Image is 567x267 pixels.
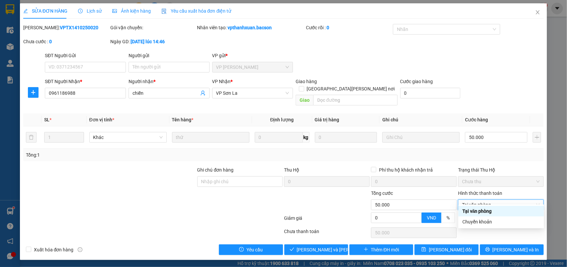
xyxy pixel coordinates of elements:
div: Ngày GD: [110,38,196,45]
span: Tên hàng [172,117,194,122]
div: Chưa cước : [23,38,109,45]
span: plus [28,90,38,95]
span: check [290,247,294,252]
button: plus [533,132,541,143]
span: Định lượng [270,117,294,122]
b: vpthanhxuan.bacson [228,25,272,30]
span: info-circle [78,247,82,252]
input: Dọc đường [313,95,398,105]
input: VD: Bàn, Ghế [172,132,249,143]
span: VP Thanh Xuân [216,62,289,72]
span: exclamation-circle [239,247,244,252]
span: clock-circle [78,9,83,13]
span: VP Sơn La [216,88,289,98]
span: Yêu cầu xuất hóa đơn điện tử [161,8,232,14]
span: Yêu cầu [246,246,263,253]
button: save[PERSON_NAME] đổi [415,244,478,255]
span: VP Nhận [212,79,231,84]
div: Cước rồi : [306,24,392,31]
span: Lịch sử [78,8,102,14]
input: 0 [315,132,377,143]
span: Phí thu hộ khách nhận trả [376,166,435,174]
span: user-add [200,90,206,96]
label: Cước giao hàng [400,79,433,84]
div: Chưa thanh toán [284,228,371,239]
span: [PERSON_NAME] và [PERSON_NAME] hàng [297,246,387,253]
button: plus [28,87,39,98]
span: plus [364,247,368,252]
button: exclamation-circleYêu cầu [219,244,283,255]
img: icon [161,9,167,14]
span: % [446,215,450,220]
span: [PERSON_NAME] đổi [429,246,472,253]
span: edit [23,9,28,13]
button: check[PERSON_NAME] và [PERSON_NAME] hàng [284,244,348,255]
div: Tổng: 1 [26,151,219,159]
div: Người nhận [129,78,210,85]
b: 0 [49,39,52,44]
span: Thêm ĐH mới [371,246,399,253]
span: Giao hàng [296,79,317,84]
span: [PERSON_NAME] và In [493,246,539,253]
span: Thu Hộ [284,167,299,173]
span: Khác [93,132,163,142]
div: SĐT Người Gửi [45,52,126,59]
span: SL [44,117,49,122]
b: VPTX1410250020 [60,25,98,30]
span: Chưa thu [462,177,540,187]
span: Xuất hóa đơn hàng [31,246,76,253]
th: Ghi chú [380,113,462,126]
span: [GEOGRAPHIC_DATA][PERSON_NAME] nơi [304,85,398,92]
div: [PERSON_NAME]: [23,24,109,31]
b: [DATE] lúc 14:46 [131,39,165,44]
span: close [535,10,540,15]
div: Người gửi [129,52,210,59]
b: 0 [327,25,329,30]
input: Ghi Chú [382,132,460,143]
button: printer[PERSON_NAME] và In [480,244,544,255]
label: Ghi chú đơn hàng [197,167,234,173]
span: Ảnh kiện hàng [112,8,151,14]
span: SỬA ĐƠN HÀNG [23,8,67,14]
span: save [422,247,426,252]
div: SĐT Người Nhận [45,78,126,85]
div: Giảm giá [284,214,371,226]
button: plusThêm ĐH mới [349,244,413,255]
input: Cước giao hàng [400,88,460,98]
button: Close [528,3,547,22]
div: Trạng thái Thu Hộ [458,166,544,174]
span: kg [303,132,310,143]
div: Nhân viên tạo: [197,24,305,31]
span: Tại văn phòng [462,200,540,210]
span: printer [485,247,490,252]
span: Đơn vị tính [89,117,114,122]
span: VND [427,215,436,220]
span: Cước hàng [465,117,488,122]
div: Gói vận chuyển: [110,24,196,31]
label: Hình thức thanh toán [458,191,502,196]
button: delete [26,132,37,143]
span: Tổng cước [371,191,393,196]
input: Ghi chú đơn hàng [197,176,283,187]
div: VP gửi [212,52,293,59]
span: Giao [296,95,313,105]
span: Giá trị hàng [315,117,339,122]
span: picture [112,9,117,13]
